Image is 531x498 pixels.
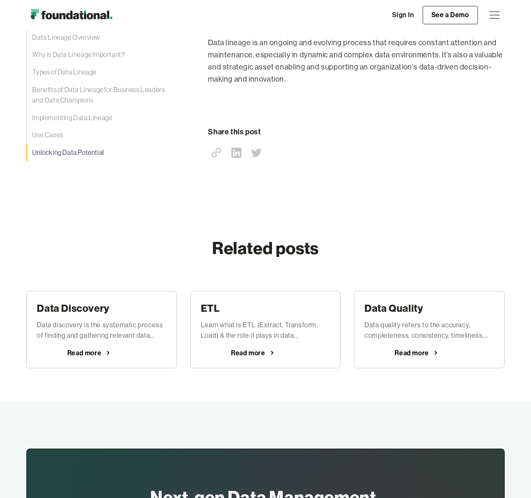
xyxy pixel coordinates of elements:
a: Why is Data Lineage Important? [26,46,174,64]
a: Use Cases [26,126,174,144]
div: Data discovery is the systematic process of finding and gathering relevant data assets from multi... [37,320,166,341]
a: Unlocking Data Potential [26,144,174,161]
iframe: Chat Widget [380,401,531,498]
a: Benefits of Data Lineage for Business Leaders and Data Champions [26,81,174,109]
div: Read more [395,349,428,356]
div: Read more [67,349,101,356]
div: Share this post [208,126,261,138]
a: Data Lineage Overview [26,28,174,46]
div: Data quality refers to the accuracy, completeness, consistency, timeliness, and relevance of data... [364,320,494,341]
h3: Data Discovery [37,301,166,316]
div: menu [485,5,505,25]
p: Data lineage is an ongoing and evolving process that requires constant attention and maintenance,... [208,37,504,85]
h3: ETL [201,301,330,316]
h3: Data Quality [364,301,494,316]
div: Learn what is ETL (Extract, Transform, Load) & the role it plays in data engineering. Explore how... [201,320,330,341]
h2: Related posts [212,236,319,260]
img: Foundational Logo [26,7,116,23]
a: See a Demo [423,6,478,24]
a: Read more [364,348,469,358]
div: Read more [231,349,265,356]
a: Types of Data Lineage [26,64,174,81]
a: Implementing Data Lineage [26,109,174,126]
a: home [26,7,116,23]
a: Read more [37,348,141,358]
a: Sign In [384,6,422,24]
a: Read more [201,348,305,358]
